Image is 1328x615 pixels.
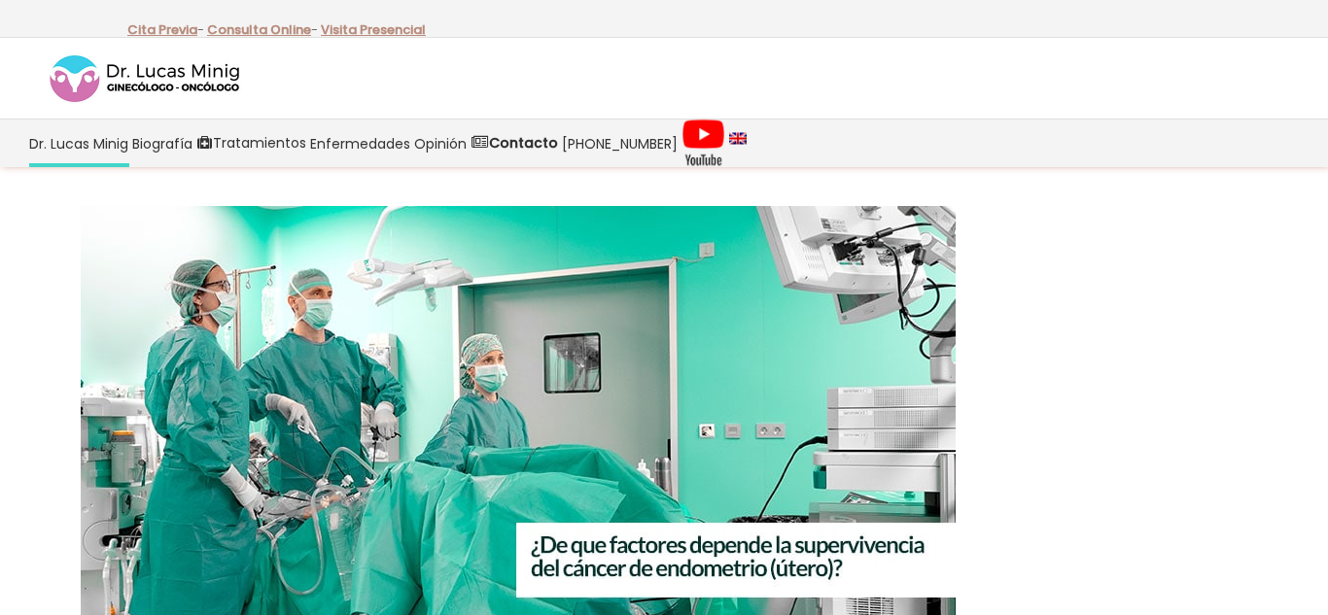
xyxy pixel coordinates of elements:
a: Opinión [412,120,469,167]
a: Cita Previa [127,20,197,39]
a: Consulta Online [207,20,311,39]
span: [PHONE_NUMBER] [562,132,678,154]
a: Visita Presencial [321,20,426,39]
a: Videos Youtube Ginecología [680,120,727,167]
p: - [207,17,318,43]
strong: Contacto [489,133,558,153]
span: Enfermedades [310,132,410,154]
span: Biografía [132,132,192,154]
a: Enfermedades [308,120,412,167]
a: Tratamientos [194,120,308,167]
a: language english [727,120,749,167]
a: Contacto [469,120,560,167]
a: Biografía [130,120,194,167]
p: - [127,17,204,43]
img: Videos Youtube Ginecología [681,119,725,167]
span: Dr. Lucas Minig [29,132,128,154]
span: Tratamientos [213,132,306,154]
span: Opinión [414,132,467,154]
a: Dr. Lucas Minig [27,120,130,167]
img: language english [729,132,747,144]
a: [PHONE_NUMBER] [560,120,680,167]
